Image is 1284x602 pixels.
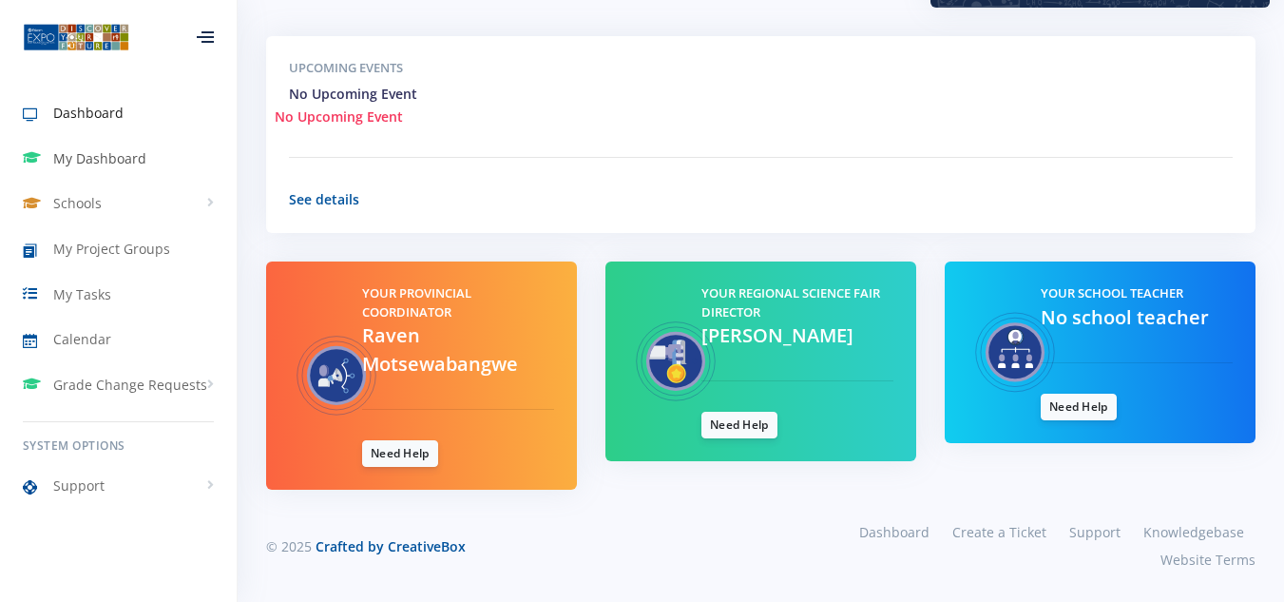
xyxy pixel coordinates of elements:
[1058,518,1132,546] a: Support
[289,284,384,467] img: Provincial Coordinator
[53,284,111,304] span: My Tasks
[941,518,1058,546] a: Create a Ticket
[316,537,466,555] a: Crafted by CreativeBox
[362,440,438,467] a: Need Help
[53,103,124,123] span: Dashboard
[848,518,941,546] a: Dashboard
[1041,394,1117,420] a: Need Help
[1149,546,1255,573] a: Website Terms
[701,412,777,438] a: Need Help
[275,107,403,126] span: No Upcoming Event
[53,193,102,213] span: Schools
[289,190,359,208] a: See details
[1041,284,1233,303] h5: Your School Teacher
[628,284,723,438] img: Regional Science Fair Director
[1132,518,1255,546] a: Knowledgebase
[1143,523,1244,541] span: Knowledgebase
[53,329,111,349] span: Calendar
[53,239,170,259] span: My Project Groups
[23,437,214,455] h6: System Options
[701,322,853,348] span: [PERSON_NAME]
[53,375,207,395] span: Grade Change Requests
[289,85,417,103] span: No Upcoming Event
[701,284,893,321] h5: Your Regional Science Fair Director
[968,284,1063,420] img: Teacher
[23,22,129,52] img: ...
[362,284,554,321] h5: Your Provincial Coordinator
[1041,304,1209,330] span: No school teacher
[362,322,518,377] span: Raven Motsewabangwe
[53,476,105,495] span: Support
[53,148,146,168] span: My Dashboard
[266,536,747,556] div: © 2025
[289,59,1233,78] h5: Upcoming Events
